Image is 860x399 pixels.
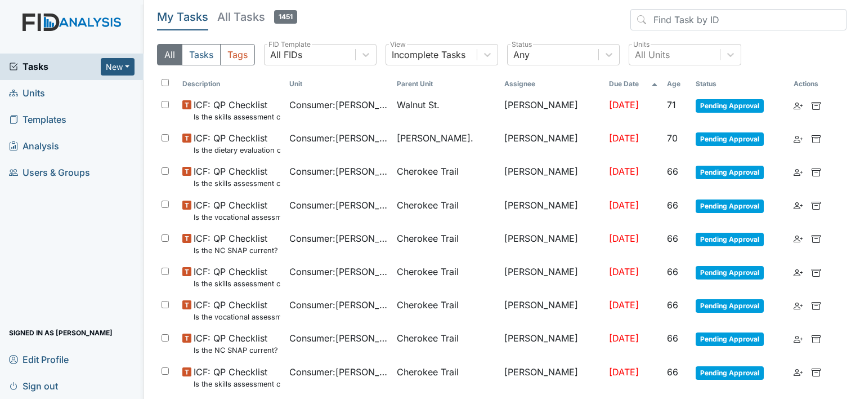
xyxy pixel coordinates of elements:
[194,131,281,156] span: ICF: QP Checklist Is the dietary evaluation current? (document the date in the comment section)
[630,9,846,30] input: Find Task by ID
[9,60,101,73] a: Tasks
[667,200,678,211] span: 66
[392,74,500,94] th: Toggle SortBy
[609,200,639,211] span: [DATE]
[289,365,388,379] span: Consumer : [PERSON_NAME]
[696,366,764,380] span: Pending Approval
[667,333,678,344] span: 66
[696,266,764,280] span: Pending Approval
[609,266,639,277] span: [DATE]
[9,377,58,394] span: Sign out
[696,299,764,313] span: Pending Approval
[812,232,821,245] a: Archive
[397,198,459,212] span: Cherokee Trail
[667,266,678,277] span: 66
[500,260,605,294] td: [PERSON_NAME]
[9,351,69,368] span: Edit Profile
[194,98,281,122] span: ICF: QP Checklist Is the skills assessment current? (document the date in the comment section)
[812,265,821,278] a: Archive
[289,131,388,145] span: Consumer : [PERSON_NAME]
[9,164,90,181] span: Users & Groups
[194,365,281,389] span: ICF: QP Checklist Is the skills assessment current? (document the date in the comment section)
[9,324,113,342] span: Signed in as [PERSON_NAME]
[194,112,281,122] small: Is the skills assessment current? (document the date in the comment section)
[696,132,764,146] span: Pending Approval
[609,366,639,378] span: [DATE]
[194,165,281,189] span: ICF: QP Checklist Is the skills assessment current? (document the date in the comment section)
[812,131,821,145] a: Archive
[397,98,440,112] span: Walnut St.
[604,74,662,94] th: Toggle SortBy
[812,198,821,212] a: Archive
[812,165,821,178] a: Archive
[9,85,45,102] span: Units
[812,365,821,379] a: Archive
[289,165,388,178] span: Consumer : [PERSON_NAME]
[101,58,135,76] button: New
[194,245,281,256] small: Is the NC SNAP current? (document the date in the comment section)
[289,265,388,278] span: Consumer : [PERSON_NAME]
[194,265,281,289] span: ICF: QP Checklist Is the skills assessment current? (document the date in the comment section)
[513,48,530,61] div: Any
[157,44,182,65] button: All
[500,361,605,394] td: [PERSON_NAME]
[182,44,221,65] button: Tasks
[500,194,605,227] td: [PERSON_NAME]
[397,298,459,312] span: Cherokee Trail
[696,200,764,213] span: Pending Approval
[194,232,281,256] span: ICF: QP Checklist Is the NC SNAP current? (document the date in the comment section)
[289,98,388,112] span: Consumer : [PERSON_NAME][GEOGRAPHIC_DATA]
[662,74,691,94] th: Toggle SortBy
[667,233,678,244] span: 66
[285,74,392,94] th: Toggle SortBy
[696,99,764,113] span: Pending Approval
[397,265,459,278] span: Cherokee Trail
[194,178,281,189] small: Is the skills assessment current? (document the date in the comment section)
[217,9,297,25] h5: All Tasks
[397,131,473,145] span: [PERSON_NAME].
[194,331,281,356] span: ICF: QP Checklist Is the NC SNAP current? (document the date in the comment section)
[812,298,821,312] a: Archive
[194,145,281,156] small: Is the dietary evaluation current? (document the date in the comment section)
[635,48,670,61] div: All Units
[789,74,845,94] th: Actions
[9,111,66,128] span: Templates
[397,365,459,379] span: Cherokee Trail
[220,44,255,65] button: Tags
[812,331,821,345] a: Archive
[397,165,459,178] span: Cherokee Trail
[609,299,639,311] span: [DATE]
[609,132,639,144] span: [DATE]
[397,331,459,345] span: Cherokee Trail
[500,94,605,127] td: [PERSON_NAME]
[289,298,388,312] span: Consumer : [PERSON_NAME]
[194,278,281,289] small: Is the skills assessment current? (document the date in the comment section)
[667,99,676,110] span: 71
[392,48,465,61] div: Incomplete Tasks
[500,227,605,260] td: [PERSON_NAME]
[696,166,764,179] span: Pending Approval
[194,345,281,356] small: Is the NC SNAP current? (document the date in the comment section)
[812,98,821,112] a: Archive
[157,44,255,65] div: Type filter
[194,298,281,322] span: ICF: QP Checklist Is the vocational assessment current? (document the date in the comment section)
[162,79,169,86] input: Toggle All Rows Selected
[194,212,281,223] small: Is the vocational assessment current? (document the date in the comment section)
[270,48,302,61] div: All FIDs
[500,327,605,360] td: [PERSON_NAME]
[9,138,59,155] span: Analysis
[609,333,639,344] span: [DATE]
[667,299,678,311] span: 66
[609,233,639,244] span: [DATE]
[157,9,208,25] h5: My Tasks
[500,160,605,193] td: [PERSON_NAME]
[194,379,281,389] small: Is the skills assessment current? (document the date in the comment section)
[691,74,789,94] th: Toggle SortBy
[500,74,605,94] th: Assignee
[667,166,678,177] span: 66
[289,198,388,212] span: Consumer : [PERSON_NAME]
[194,312,281,322] small: Is the vocational assessment current? (document the date in the comment section)
[274,10,297,24] span: 1451
[696,233,764,246] span: Pending Approval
